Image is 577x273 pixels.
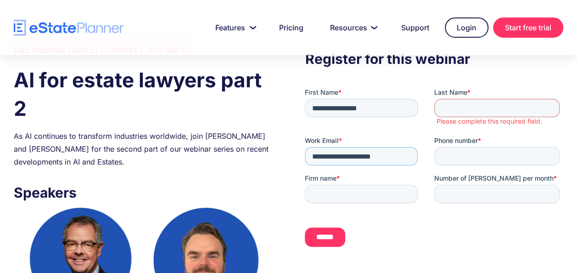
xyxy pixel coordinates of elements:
[129,49,173,57] span: Phone number
[493,17,563,38] a: Start free trial
[14,182,272,203] h3: Speakers
[14,20,124,36] a: home
[14,130,272,168] div: As AI continues to transform industries worldwide, join [PERSON_NAME] and [PERSON_NAME] for the s...
[132,29,259,38] label: Please complete this required field.
[204,18,263,37] a: Features
[319,18,386,37] a: Resources
[268,18,314,37] a: Pricing
[445,17,488,38] a: Login
[305,48,563,69] h3: Register for this webinar
[390,18,440,37] a: Support
[129,86,249,94] span: Number of [PERSON_NAME] per month
[305,88,563,254] iframe: Form 0
[14,66,272,123] h1: AI for estate lawyers part 2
